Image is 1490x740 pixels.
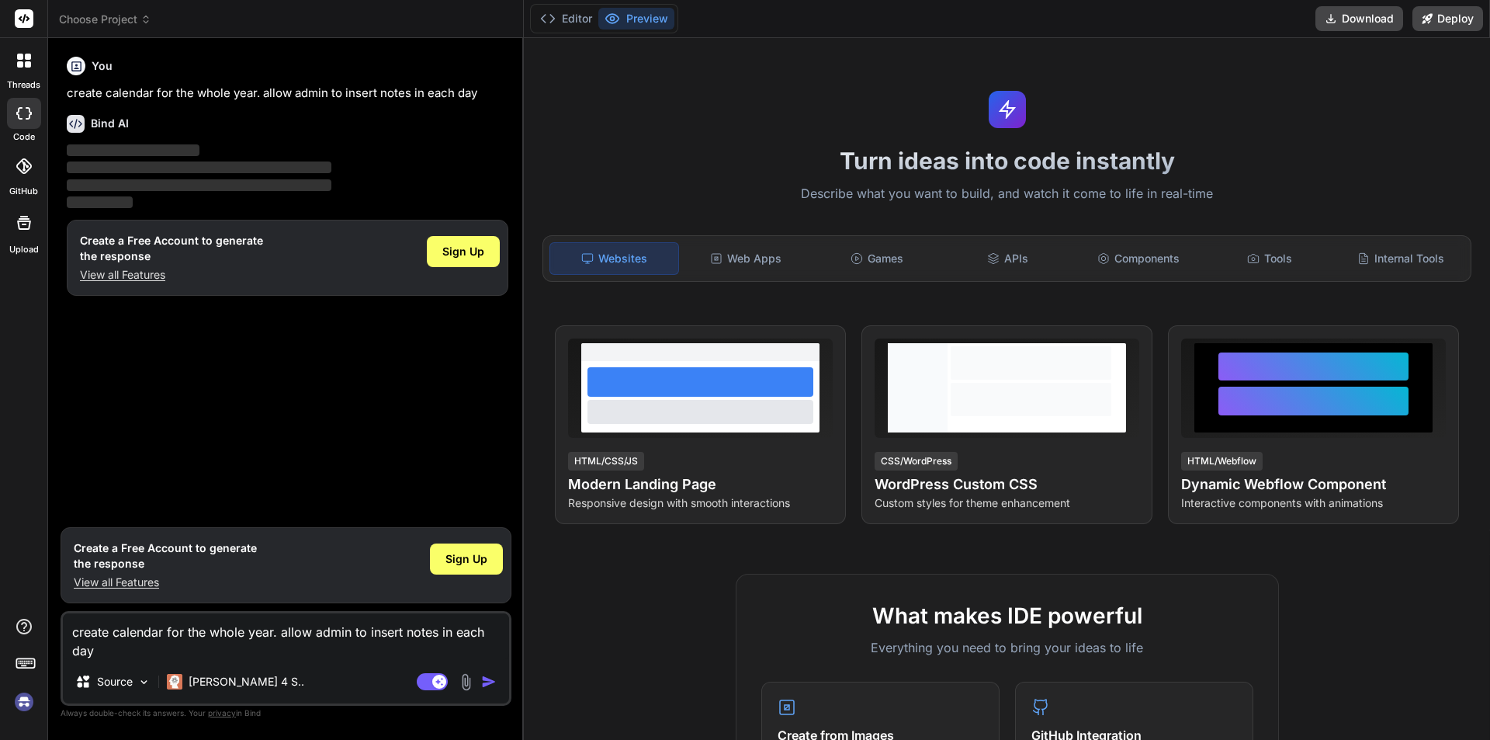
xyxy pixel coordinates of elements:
p: [PERSON_NAME] 4 S.. [189,674,304,690]
div: Components [1075,242,1203,275]
p: View all Features [74,575,257,590]
p: Responsive design with smooth interactions [568,495,833,511]
div: Web Apps [682,242,810,275]
div: HTML/CSS/JS [568,452,644,471]
img: Pick Models [137,676,151,689]
h4: Modern Landing Page [568,474,833,495]
h4: Dynamic Webflow Component [1181,474,1446,495]
p: Interactive components with animations [1181,495,1446,511]
span: Choose Project [59,12,151,27]
span: ‌ [67,162,331,173]
label: code [13,130,35,144]
div: APIs [944,242,1072,275]
div: Internal Tools [1336,242,1464,275]
p: create calendar for the whole year. allow admin to insert notes in each day [67,85,508,102]
label: GitHub [9,185,38,198]
div: Tools [1206,242,1334,275]
p: Source [97,674,133,690]
h1: Create a Free Account to generate the response [80,233,263,264]
p: Describe what you want to build, and watch it come to life in real-time [533,184,1481,204]
img: icon [481,674,497,690]
h6: Bind AI [91,116,129,131]
span: privacy [208,708,236,717]
h4: WordPress Custom CSS [875,474,1139,495]
p: Custom styles for theme enhancement [875,495,1139,511]
img: Claude 4 Sonnet [167,674,182,690]
h1: Create a Free Account to generate the response [74,540,257,572]
button: Preview [598,8,674,30]
img: attachment [457,673,475,691]
label: threads [7,78,40,92]
span: ‌ [67,144,199,156]
label: Upload [9,243,39,256]
div: Websites [549,242,679,275]
button: Deploy [1412,6,1483,31]
p: View all Features [80,267,263,283]
span: ‌ [67,196,133,208]
p: Always double-check its answers. Your in Bind [61,706,511,721]
textarea: create calendar for the whole year. allow admin to insert notes in each day [63,613,509,660]
p: Everything you need to bring your ideas to life [761,638,1253,657]
div: Games [813,242,941,275]
button: Download [1315,6,1403,31]
h1: Turn ideas into code instantly [533,147,1481,175]
img: signin [11,689,37,715]
h2: What makes IDE powerful [761,599,1253,632]
div: HTML/Webflow [1181,452,1263,471]
button: Editor [534,8,598,30]
span: Sign Up [445,551,487,567]
h6: You [92,58,113,74]
span: ‌ [67,179,331,191]
div: CSS/WordPress [875,452,958,471]
span: Sign Up [442,244,484,259]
